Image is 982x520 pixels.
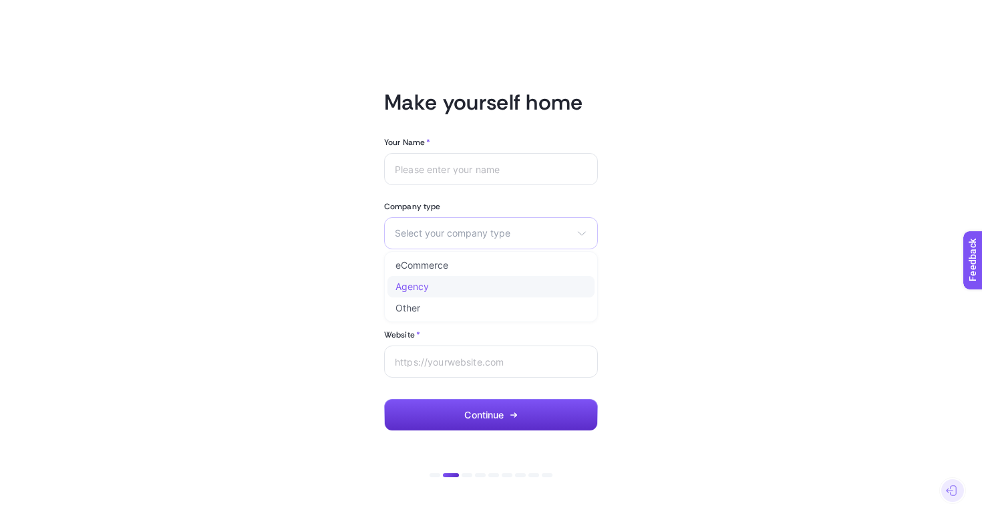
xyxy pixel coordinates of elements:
[384,399,598,431] button: Continue
[384,137,430,148] label: Your Name
[464,410,504,420] span: Continue
[8,4,51,15] span: Feedback
[384,201,598,212] label: Company type
[384,330,420,340] label: Website
[395,228,571,239] span: Select your company type
[395,356,587,367] input: https://yourwebsite.com
[395,260,448,271] span: eCommerce
[395,164,587,174] input: Please enter your name
[395,303,420,313] span: Other
[384,89,598,116] h1: Make yourself home
[395,281,429,292] span: Agency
